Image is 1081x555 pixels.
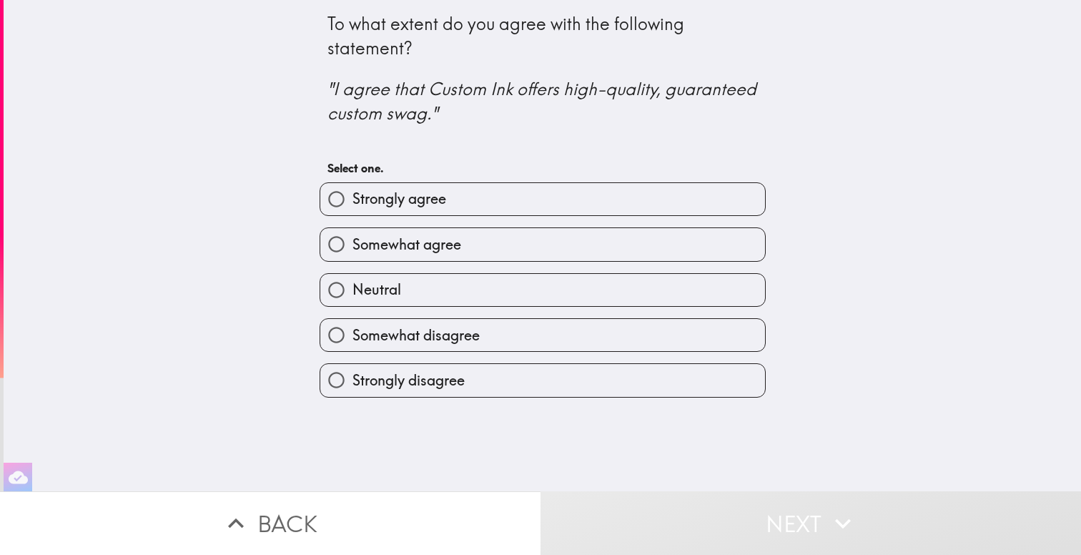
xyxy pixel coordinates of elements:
span: Somewhat disagree [352,325,480,345]
button: Strongly agree [320,183,765,215]
span: Strongly agree [352,189,446,209]
h6: Select one. [327,160,758,176]
span: Neutral [352,280,401,300]
span: Somewhat agree [352,235,461,255]
button: Somewhat agree [320,228,765,260]
button: Next [540,491,1081,555]
i: "I agree that Custom Ink offers high-quality, guaranteed custom swag." [327,78,761,124]
button: Somewhat disagree [320,319,765,351]
button: Neutral [320,274,765,306]
button: Strongly disagree [320,364,765,396]
div: To what extent do you agree with the following statement? [327,12,758,125]
span: Strongly disagree [352,370,465,391]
